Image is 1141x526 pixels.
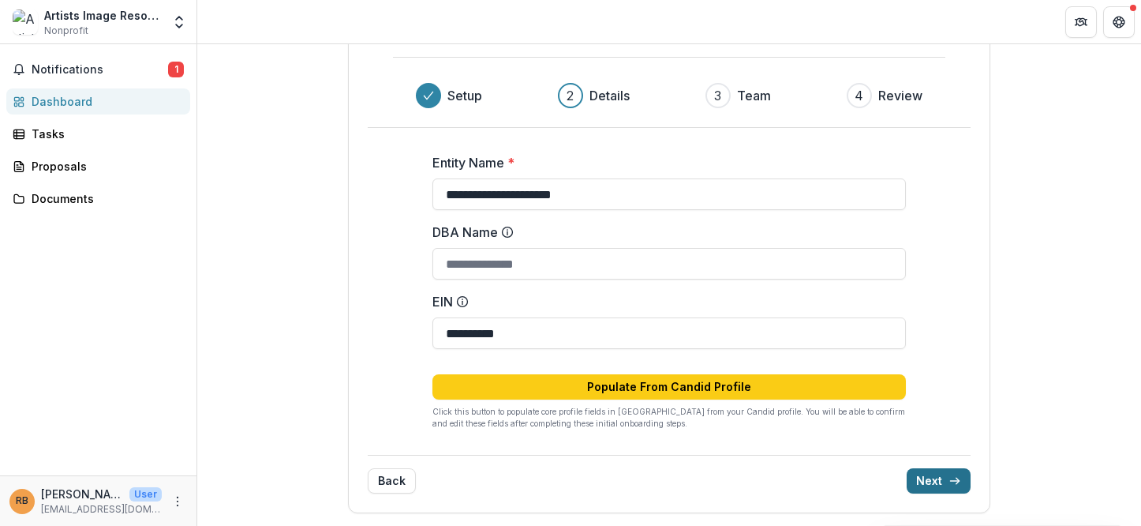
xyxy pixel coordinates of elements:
p: Click this button to populate core profile fields in [GEOGRAPHIC_DATA] from your Candid profile. ... [432,406,906,430]
div: 3 [714,86,721,105]
label: EIN [432,292,896,311]
button: Get Help [1103,6,1135,38]
span: 1 [168,62,184,77]
div: Dashboard [32,93,178,110]
label: Entity Name [432,153,896,172]
button: More [168,492,187,511]
a: Documents [6,186,190,212]
p: [EMAIL_ADDRESS][DOMAIN_NAME] [41,502,162,517]
button: Notifications1 [6,57,190,82]
div: 2 [567,86,574,105]
h3: Review [878,86,922,105]
button: Back [368,468,416,494]
img: Artists Image Resource [13,9,38,35]
div: Robert Beckman [16,496,28,506]
p: User [129,487,162,502]
div: Tasks [32,126,178,142]
p: [PERSON_NAME] [41,486,123,502]
h3: Team [737,86,771,105]
div: 4 [855,86,863,105]
span: Nonprofit [44,24,88,38]
button: Populate From Candid Profile [432,374,906,400]
h3: Details [589,86,630,105]
button: Partners [1065,6,1097,38]
button: Next [907,468,971,494]
button: Open entity switcher [168,6,190,38]
a: Dashboard [6,88,190,115]
div: Artists Image Resource [44,7,162,24]
span: Notifications [32,63,168,77]
a: Tasks [6,121,190,147]
div: Documents [32,190,178,207]
div: Proposals [32,158,178,175]
h3: Setup [447,86,482,105]
div: Progress [416,83,922,108]
a: Proposals [6,153,190,179]
label: DBA Name [432,223,896,242]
